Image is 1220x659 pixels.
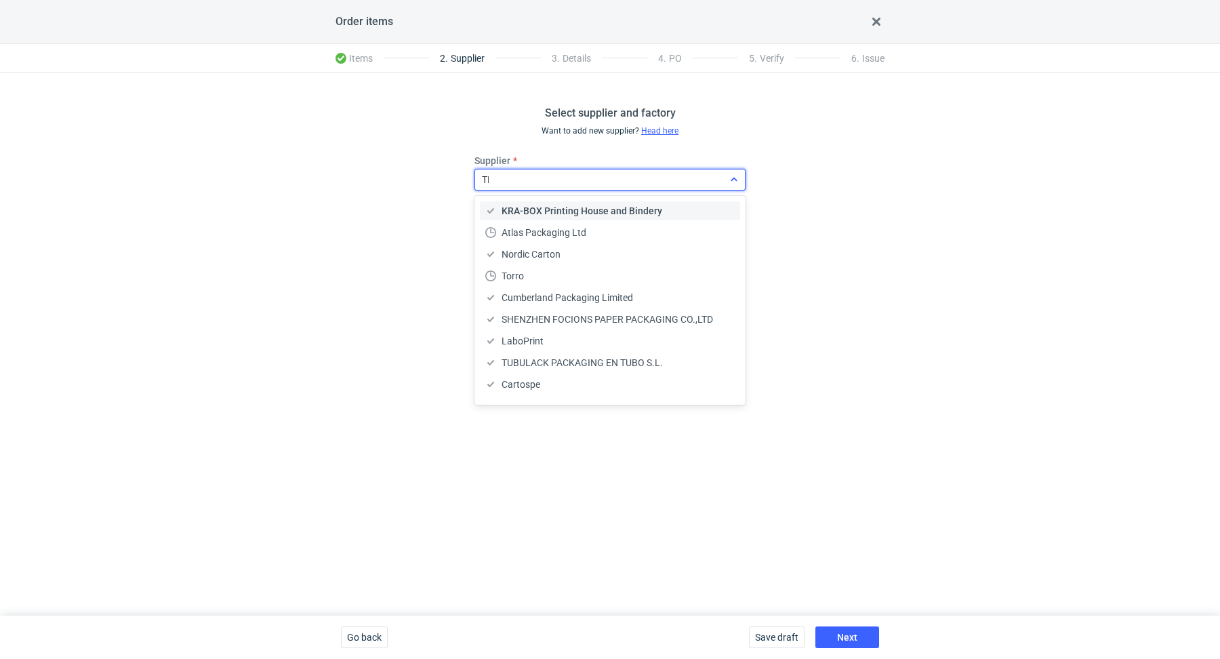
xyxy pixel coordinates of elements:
span: Save draft [755,633,798,642]
span: 6 . [851,53,859,64]
button: Go back [341,626,388,648]
span: 3 . [552,53,560,64]
span: Atlas Packaging Ltd [502,226,586,239]
li: Items [335,45,384,72]
li: Supplier [429,45,495,72]
span: Torro [502,269,524,283]
span: Nordic Carton [502,247,561,261]
span: Go back [347,633,382,642]
span: 4 . [658,53,666,64]
span: Next [837,633,857,642]
span: LaboPrint [502,334,544,348]
span: Cartospe [502,378,540,391]
span: TUBULACK PACKAGING EN TUBO S.L. [502,356,663,370]
span: 2 . [440,53,448,64]
span: Cumberland Packaging Limited [502,291,633,304]
span: TFP Sp. z o.o. [502,399,559,413]
p: Want to add new supplier? [542,124,678,138]
li: Issue [840,45,884,72]
li: Details [541,45,602,72]
li: Verify [738,45,795,72]
a: Head here [641,126,678,136]
label: Supplier [474,154,510,167]
button: Save draft [749,626,805,648]
li: PO [647,45,693,72]
button: Next [815,626,879,648]
span: SHENZHEN FOCIONS PAPER PACKAGING CO.,LTD [502,313,713,326]
span: KRA-BOX Printing House and Bindery [502,204,662,218]
h2: Select supplier and factory [542,105,678,121]
span: 5 . [749,53,757,64]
